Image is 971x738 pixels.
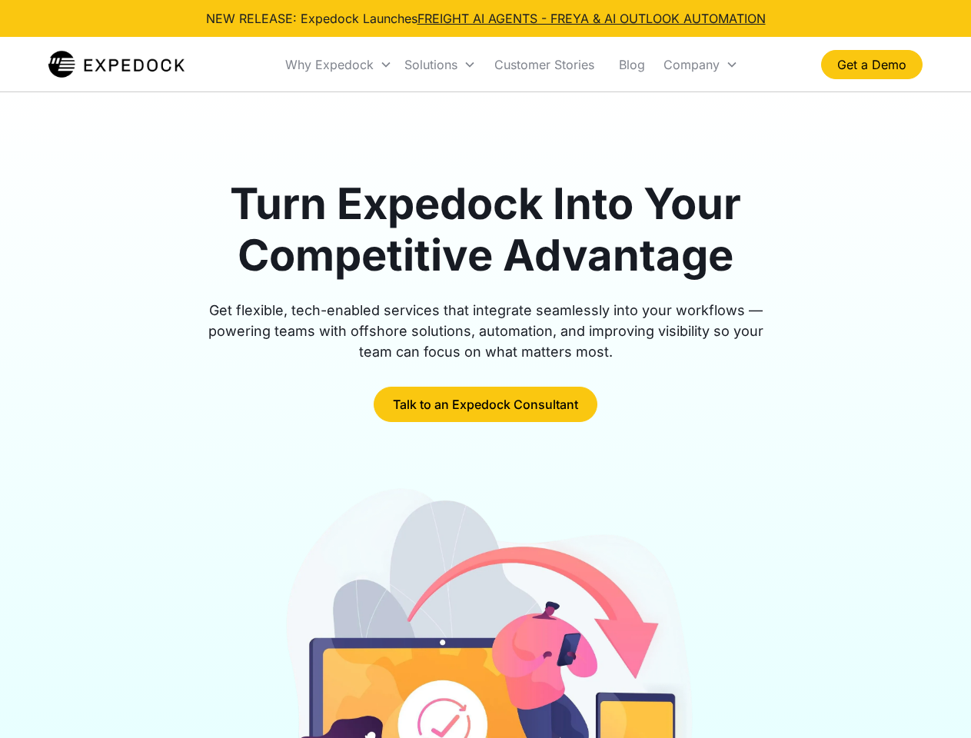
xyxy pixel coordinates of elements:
[821,50,923,79] a: Get a Demo
[191,178,781,281] h1: Turn Expedock Into Your Competitive Advantage
[285,57,374,72] div: Why Expedock
[404,57,457,72] div: Solutions
[191,300,781,362] div: Get flexible, tech-enabled services that integrate seamlessly into your workflows — powering team...
[279,38,398,91] div: Why Expedock
[894,664,971,738] iframe: Chat Widget
[398,38,482,91] div: Solutions
[417,11,766,26] a: FREIGHT AI AGENTS - FREYA & AI OUTLOOK AUTOMATION
[206,9,766,28] div: NEW RELEASE: Expedock Launches
[48,49,185,80] a: home
[657,38,744,91] div: Company
[607,38,657,91] a: Blog
[374,387,597,422] a: Talk to an Expedock Consultant
[48,49,185,80] img: Expedock Logo
[663,57,720,72] div: Company
[482,38,607,91] a: Customer Stories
